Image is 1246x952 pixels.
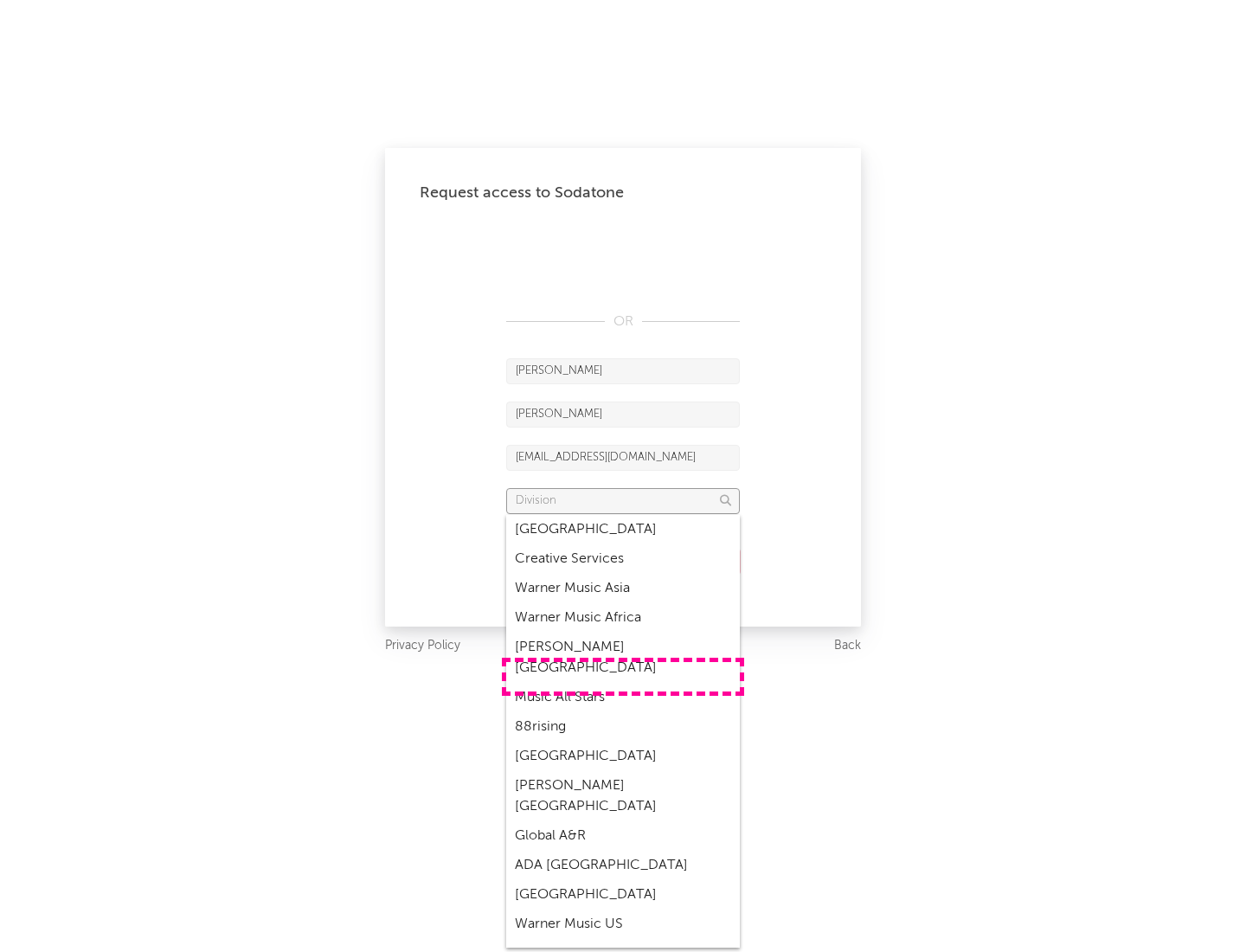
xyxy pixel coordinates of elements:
[506,358,740,384] input: First Name
[506,633,740,683] div: [PERSON_NAME] [GEOGRAPHIC_DATA]
[506,574,740,603] div: Warner Music Asia
[506,683,740,712] div: Music All Stars
[506,445,740,471] input: Email
[506,312,740,332] div: OR
[506,880,740,910] div: [GEOGRAPHIC_DATA]
[420,183,826,203] div: Request access to Sodatone
[506,402,740,428] input: Last Name
[506,603,740,633] div: Warner Music Africa
[385,635,460,657] a: Privacy Policy
[506,910,740,939] div: Warner Music US
[834,635,861,657] a: Back
[506,515,740,544] div: [GEOGRAPHIC_DATA]
[506,742,740,771] div: [GEOGRAPHIC_DATA]
[506,544,740,574] div: Creative Services
[506,771,740,821] div: [PERSON_NAME] [GEOGRAPHIC_DATA]
[506,712,740,742] div: 88rising
[506,851,740,880] div: ADA [GEOGRAPHIC_DATA]
[506,821,740,851] div: Global A&R
[506,488,740,514] input: Division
